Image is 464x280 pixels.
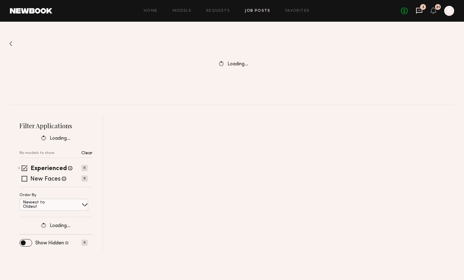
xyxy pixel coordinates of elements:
a: Job Posts [245,9,270,13]
p: 0 [82,176,87,182]
a: Favorites [285,9,310,13]
p: 0 [82,240,87,246]
p: No models to show [19,151,54,155]
a: Models [172,9,191,13]
span: Loading… [228,62,248,67]
div: 21 [436,6,440,9]
img: Back to previous page [9,41,12,46]
label: New Faces [30,176,61,182]
a: 3 [416,7,423,15]
div: 3 [422,6,424,9]
p: Clear [81,151,92,155]
p: Order By [19,193,36,197]
h2: Filter Applications [19,121,92,130]
p: Newest to Oldest [23,200,60,209]
label: Experienced [31,166,67,172]
a: K [444,6,454,16]
p: 0 [82,165,87,171]
a: Home [144,9,158,13]
span: Loading… [50,223,70,229]
label: Show Hidden [35,241,64,246]
span: Loading… [50,136,70,141]
a: Requests [206,9,230,13]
